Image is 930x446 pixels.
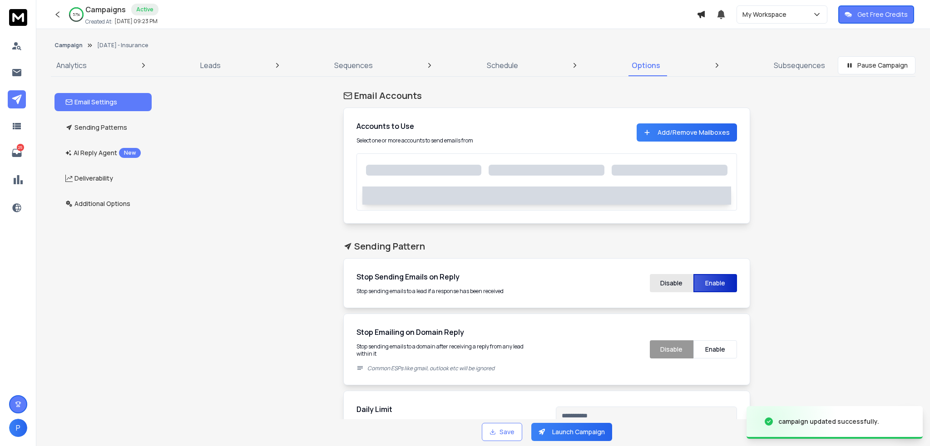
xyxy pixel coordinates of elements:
p: Analytics [56,60,87,71]
p: Subsequences [774,60,825,71]
h1: Email Accounts [343,89,750,102]
a: Options [626,54,666,76]
p: [DATE] 09:23 PM [114,18,158,25]
p: Leads [200,60,221,71]
a: Leads [195,54,226,76]
div: Active [131,4,158,15]
p: My Workspace [742,10,790,19]
button: Get Free Credits [838,5,914,24]
h1: Campaigns [85,4,126,15]
button: Email Settings [54,93,152,111]
a: Sequences [329,54,378,76]
p: Email Settings [65,98,117,107]
p: 25 [17,144,24,151]
p: [DATE] - Insurance [97,42,148,49]
p: Sequences [334,60,373,71]
a: Subsequences [768,54,831,76]
a: Schedule [481,54,524,76]
a: Analytics [51,54,92,76]
p: Schedule [487,60,518,71]
button: Campaign [54,42,83,49]
button: Pause Campaign [838,56,915,74]
p: Options [632,60,660,71]
p: Get Free Credits [857,10,908,19]
button: P [9,419,27,437]
p: Created At: [85,18,113,25]
p: 57 % [73,12,80,17]
div: campaign updated successfully. [778,417,879,426]
a: 25 [8,144,26,162]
